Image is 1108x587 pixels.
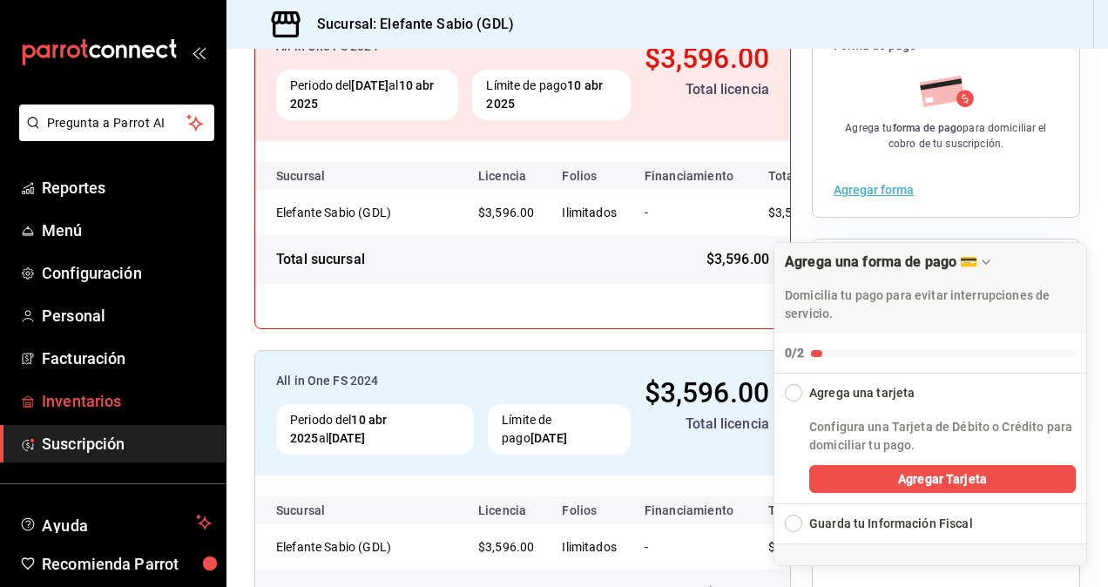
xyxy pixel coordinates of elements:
[548,190,631,235] td: Ilimitados
[893,122,963,134] strong: forma de pago
[530,431,568,445] strong: [DATE]
[464,162,548,190] th: Licencia
[276,169,372,183] div: Sucursal
[774,504,1086,543] button: Expand Checklist
[809,465,1076,493] button: Agregar Tarjeta
[192,45,206,59] button: open_drawer_menu
[478,540,534,554] span: $3,596.00
[645,376,769,409] span: $3,596.00
[276,404,474,455] div: Periodo del al
[774,243,1086,373] button: Collapse Checklist
[898,470,987,489] span: Agregar Tarjeta
[631,496,747,524] th: Financiamiento
[785,253,977,270] div: Agrega una forma de pago 💳
[42,347,212,370] span: Facturación
[464,496,548,524] th: Licencia
[747,162,852,190] th: Total
[276,204,450,221] div: Elefante Sabio (GDL)
[276,503,372,517] div: Sucursal
[19,105,214,141] button: Pregunta a Parrot AI
[276,70,458,120] div: Periodo del al
[645,79,769,100] div: Total licencia
[42,432,212,455] span: Suscripción
[478,206,534,219] span: $3,596.00
[834,184,914,196] button: Agregar forma
[747,496,852,524] th: Total
[768,206,824,219] span: $3,596.00
[488,404,631,455] div: Límite de pago
[12,126,214,145] a: Pregunta a Parrot AI
[42,552,212,576] span: Recomienda Parrot
[328,431,366,445] strong: [DATE]
[42,219,212,242] span: Menú
[645,414,769,435] div: Total licencia
[47,114,187,132] span: Pregunta a Parrot AI
[548,496,631,524] th: Folios
[42,304,212,327] span: Personal
[548,162,631,190] th: Folios
[351,78,388,92] strong: [DATE]
[774,374,1086,402] button: Collapse Checklist
[276,249,365,270] div: Total sucursal
[42,176,212,199] span: Reportes
[631,162,747,190] th: Financiamiento
[548,524,631,570] td: Ilimitados
[42,512,189,533] span: Ayuda
[276,538,450,556] div: Elefante Sabio (GDL)
[645,42,769,75] span: $3,596.00
[42,261,212,285] span: Configuración
[834,120,1058,152] div: Agrega tu para domiciliar el cobro de tu suscripción.
[276,372,631,390] div: All in One FS 2024
[785,344,804,362] div: 0/2
[631,524,747,570] td: -
[809,418,1076,455] p: Configura una Tarjeta de Débito o Crédito para domiciliar tu pago.
[809,515,973,533] div: Guarda tu Información Fiscal
[809,384,915,402] div: Agrega una tarjeta
[774,242,1087,566] div: Agrega una forma de pago 💳
[42,389,212,413] span: Inventarios
[774,243,1086,334] div: Drag to move checklist
[785,287,1076,323] p: Domicilia tu pago para evitar interrupciones de servicio.
[768,540,824,554] span: $3,596.00
[303,14,514,35] h3: Sucursal: Elefante Sabio (GDL)
[706,249,769,270] span: $3,596.00
[631,190,747,235] td: -
[472,70,630,120] div: Límite de pago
